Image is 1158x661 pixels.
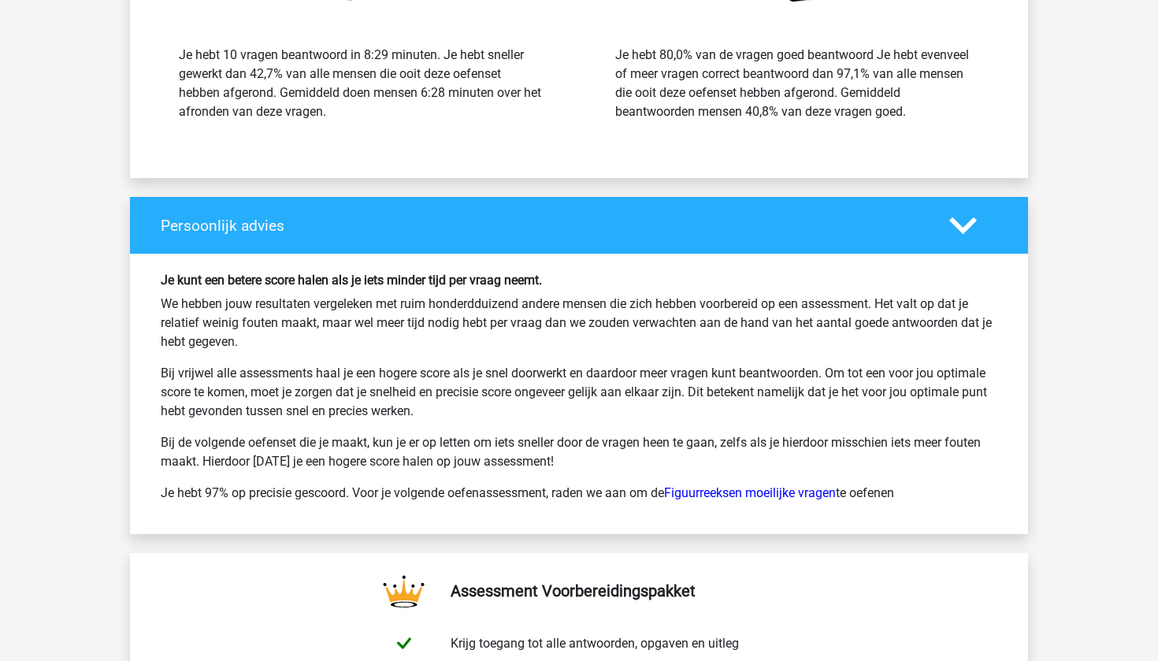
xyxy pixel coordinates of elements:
p: Je hebt 97% op precisie gescoord. Voor je volgende oefenassessment, raden we aan om de te oefenen [161,484,997,503]
div: Je hebt 80,0% van de vragen goed beantwoord Je hebt evenveel of meer vragen correct beantwoord da... [615,46,979,121]
p: Bij vrijwel alle assessments haal je een hogere score als je snel doorwerkt en daardoor meer vrag... [161,364,997,421]
p: Bij de volgende oefenset die je maakt, kun je er op letten om iets sneller door de vragen heen te... [161,433,997,471]
a: Figuurreeksen moeilijke vragen [664,485,836,500]
p: We hebben jouw resultaten vergeleken met ruim honderdduizend andere mensen die zich hebben voorbe... [161,295,997,351]
h6: Je kunt een betere score halen als je iets minder tijd per vraag neemt. [161,273,997,288]
h4: Persoonlijk advies [161,217,926,235]
div: Je hebt 10 vragen beantwoord in 8:29 minuten. Je hebt sneller gewerkt dan 42,7% van alle mensen d... [179,46,543,121]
